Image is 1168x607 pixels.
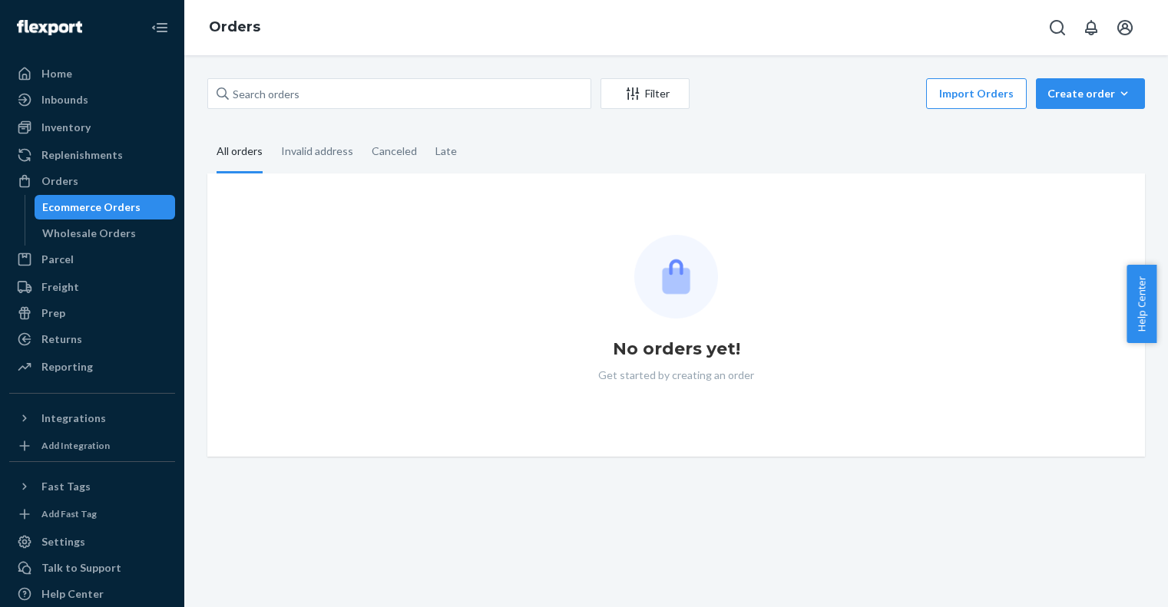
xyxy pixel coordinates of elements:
ol: breadcrumbs [197,5,273,50]
div: Help Center [41,586,104,602]
div: Inventory [41,120,91,135]
a: Inbounds [9,87,175,112]
div: Talk to Support [41,560,121,576]
div: Canceled [372,131,417,171]
a: Reporting [9,355,175,379]
a: Freight [9,275,175,299]
div: Settings [41,534,85,549]
a: Add Integration [9,437,175,455]
div: Add Integration [41,439,110,452]
button: Open Search Box [1042,12,1073,43]
h1: No orders yet! [613,337,740,361]
div: Home [41,66,72,81]
a: Home [9,61,175,86]
a: Parcel [9,247,175,272]
button: Close Navigation [144,12,175,43]
div: Orders [41,173,78,189]
div: Reporting [41,359,93,374]
a: Replenishments [9,143,175,167]
a: Add Fast Tag [9,505,175,523]
a: Settings [9,529,175,554]
a: Help Center [9,582,175,606]
div: All orders [217,131,263,173]
a: Inventory [9,115,175,140]
button: Fast Tags [9,474,175,499]
a: Ecommerce Orders [35,195,176,219]
div: Filter [601,86,689,101]
button: Open notifications [1076,12,1107,43]
button: Filter [601,78,690,109]
div: Fast Tags [41,479,91,494]
p: Get started by creating an order [598,368,754,383]
a: Prep [9,301,175,325]
div: Late [435,131,457,171]
a: Wholesale Orders [35,221,176,246]
img: Flexport logo [17,20,82,35]
div: Integrations [41,411,106,426]
div: Ecommerce Orders [42,200,141,215]
div: Add Fast Tag [41,507,97,520]
a: Returns [9,327,175,351]
button: Help Center [1127,265,1156,343]
div: Invalid address [281,131,353,171]
img: Empty list [634,235,718,318]
a: Orders [209,18,260,35]
div: Parcel [41,252,74,267]
div: Prep [41,305,65,321]
button: Create order [1036,78,1145,109]
a: Talk to Support [9,556,175,580]
div: Freight [41,279,79,295]
div: Inbounds [41,92,88,107]
div: Wholesale Orders [42,226,136,241]
button: Integrations [9,406,175,431]
button: Open account menu [1110,12,1140,43]
div: Create order [1047,86,1133,101]
a: Orders [9,169,175,193]
button: Import Orders [926,78,1027,109]
input: Search orders [207,78,591,109]
div: Replenishments [41,147,123,163]
div: Returns [41,332,82,347]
